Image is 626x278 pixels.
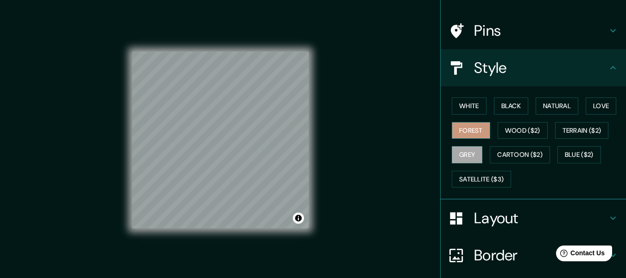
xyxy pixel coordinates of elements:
[490,146,550,163] button: Cartoon ($2)
[452,146,482,163] button: Grey
[474,209,607,227] h4: Layout
[474,58,607,77] h4: Style
[452,97,487,115] button: White
[474,21,607,40] h4: Pins
[452,171,511,188] button: Satellite ($3)
[132,52,309,228] canvas: Map
[557,146,601,163] button: Blue ($2)
[555,122,609,139] button: Terrain ($2)
[544,242,616,268] iframe: Help widget launcher
[441,12,626,49] div: Pins
[441,200,626,237] div: Layout
[586,97,616,115] button: Love
[452,122,490,139] button: Forest
[293,213,304,224] button: Toggle attribution
[494,97,529,115] button: Black
[498,122,548,139] button: Wood ($2)
[441,237,626,274] div: Border
[441,49,626,86] div: Style
[474,246,607,265] h4: Border
[536,97,578,115] button: Natural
